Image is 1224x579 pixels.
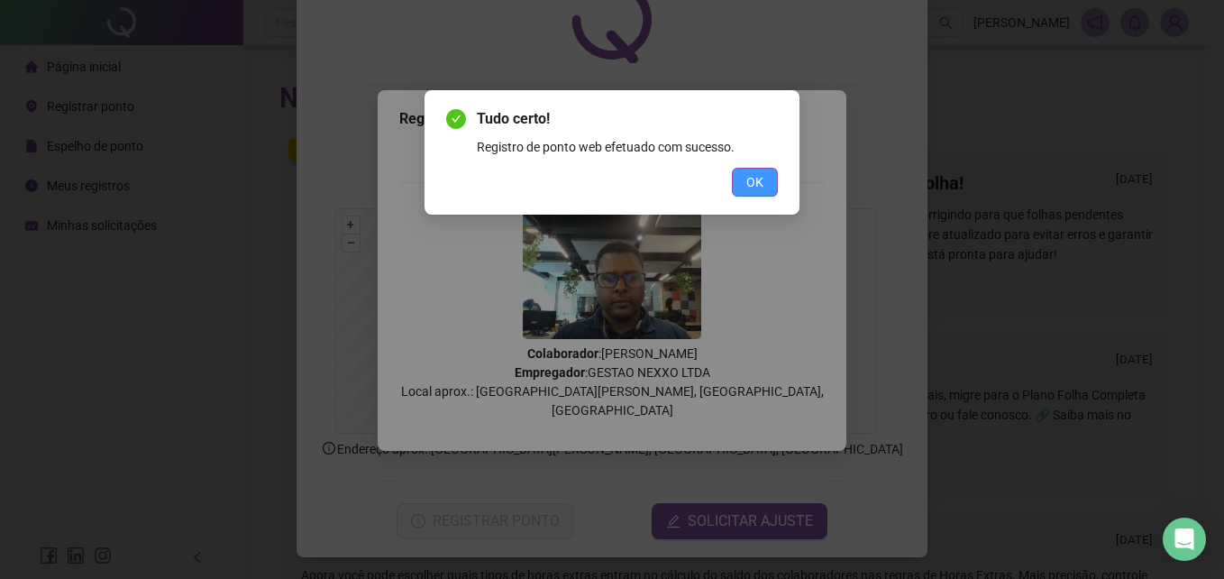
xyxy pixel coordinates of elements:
div: Open Intercom Messenger [1163,518,1206,561]
span: Tudo certo! [477,108,778,130]
span: check-circle [446,109,466,129]
span: OK [746,172,763,192]
button: OK [732,168,778,197]
div: Registro de ponto web efetuado com sucesso. [477,137,778,157]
